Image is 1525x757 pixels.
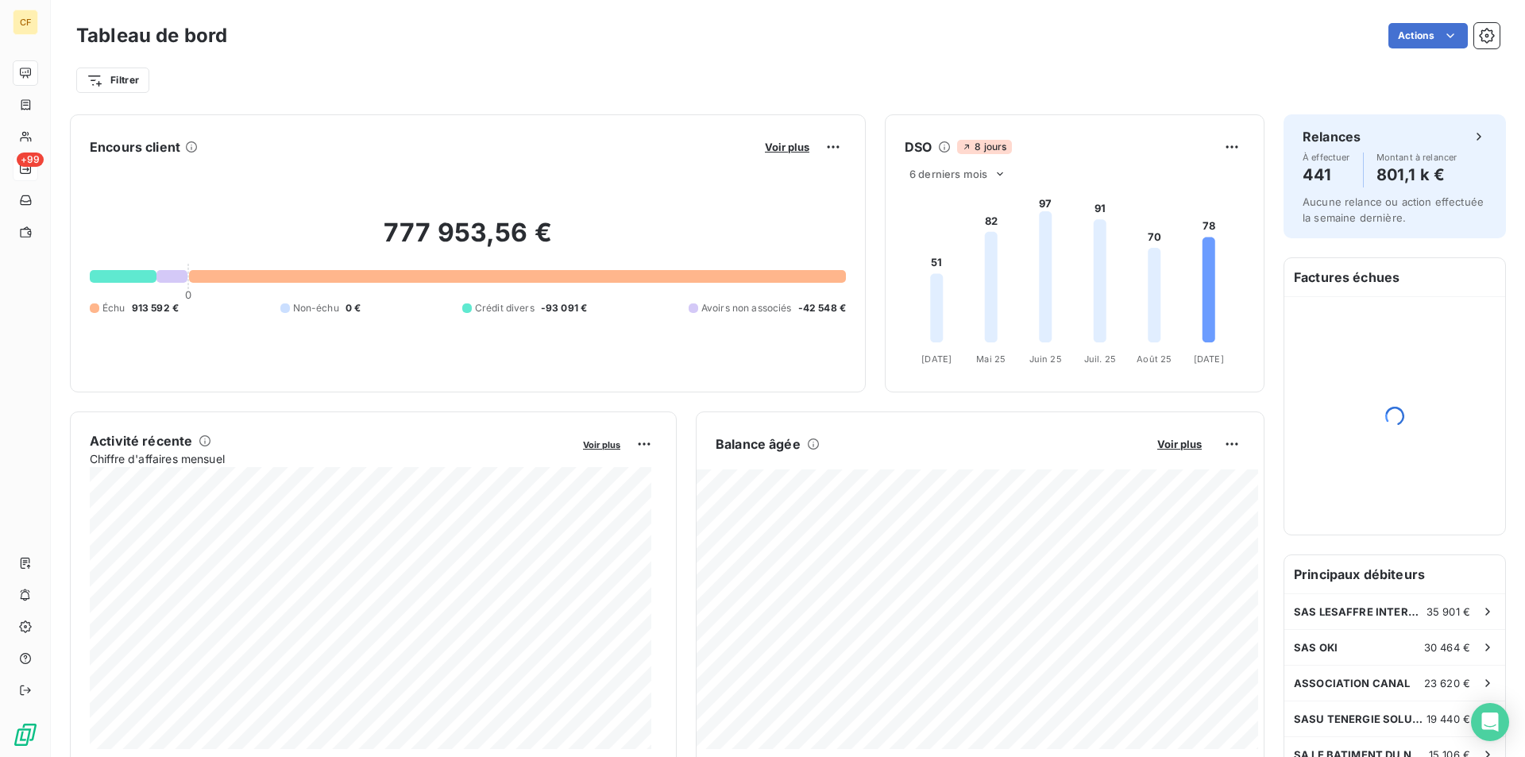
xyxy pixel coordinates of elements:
span: 23 620 € [1424,677,1470,689]
h2: 777 953,56 € [90,217,846,265]
span: 0 [185,288,191,301]
span: 0 € [346,301,361,315]
span: Voir plus [1157,438,1202,450]
span: SAS OKI [1294,641,1338,654]
h6: Encours client [90,137,180,156]
img: Logo LeanPay [13,722,38,747]
div: CF [13,10,38,35]
tspan: Mai 25 [976,353,1006,365]
button: Filtrer [76,68,149,93]
h6: DSO [905,137,932,156]
h4: 801,1 k € [1376,162,1457,187]
h6: Balance âgée [716,435,801,454]
button: Voir plus [578,437,625,451]
tspan: [DATE] [921,353,952,365]
span: 35 901 € [1427,605,1470,618]
h6: Relances [1303,127,1361,146]
span: Voir plus [765,141,809,153]
tspan: Juin 25 [1029,353,1062,365]
span: Non-échu [293,301,339,315]
span: -42 548 € [798,301,846,315]
h6: Factures échues [1284,258,1505,296]
tspan: [DATE] [1194,353,1224,365]
span: Aucune relance ou action effectuée la semaine dernière. [1303,195,1484,224]
span: Voir plus [583,439,620,450]
span: 19 440 € [1427,713,1470,725]
span: 913 592 € [132,301,179,315]
span: Échu [102,301,125,315]
span: 30 464 € [1424,641,1470,654]
button: Voir plus [1152,437,1206,451]
div: Open Intercom Messenger [1471,703,1509,741]
span: +99 [17,153,44,167]
span: Avoirs non associés [701,301,792,315]
button: Voir plus [760,140,814,154]
span: À effectuer [1303,153,1350,162]
span: Montant à relancer [1376,153,1457,162]
tspan: Août 25 [1137,353,1172,365]
h4: 441 [1303,162,1350,187]
button: Actions [1388,23,1468,48]
span: Crédit divers [475,301,535,315]
span: 8 jours [957,140,1011,154]
span: -93 091 € [541,301,587,315]
h3: Tableau de bord [76,21,227,50]
h6: Activité récente [90,431,192,450]
span: SAS LESAFFRE INTERNATIONAL [1294,605,1427,618]
h6: Principaux débiteurs [1284,555,1505,593]
span: 6 derniers mois [909,168,987,180]
span: SASU TENERGIE SOLUTIONS [1294,713,1427,725]
tspan: Juil. 25 [1084,353,1116,365]
span: ASSOCIATION CANAL [1294,677,1411,689]
span: Chiffre d'affaires mensuel [90,450,572,467]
